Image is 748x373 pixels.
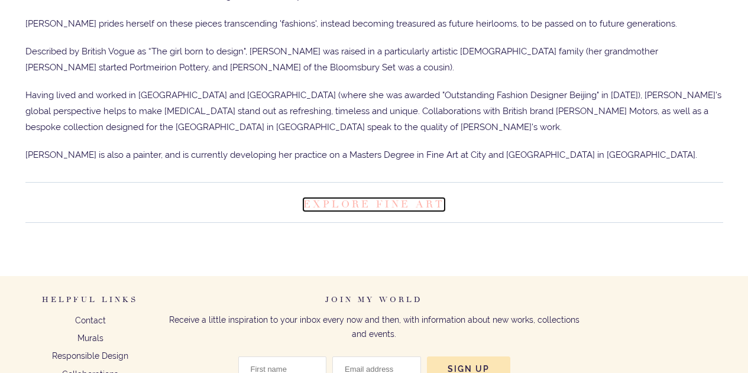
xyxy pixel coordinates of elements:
[25,46,658,73] span: Described by British Vogue as “The girl born to design", [PERSON_NAME] was raised in a particular...
[77,333,103,343] a: Murals
[25,18,677,29] span: [PERSON_NAME] prides herself on these pieces transcending 'fashions', instead becoming treasured ...
[25,90,721,132] span: Having lived and worked in [GEOGRAPHIC_DATA] and [GEOGRAPHIC_DATA] (where she was awarded "Outsta...
[167,294,581,314] h6: Join my world
[75,316,106,325] a: Contact
[25,294,156,314] h6: Helpful Links
[167,313,581,342] p: Receive a little inspiration to your inbox every now and then, with information about new works, ...
[303,198,445,211] a: Explore Fine Art
[52,351,128,361] a: Responsible Design
[25,150,697,160] span: [PERSON_NAME] is also a painter, and is currently developing her practice on a Masters Degree in ...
